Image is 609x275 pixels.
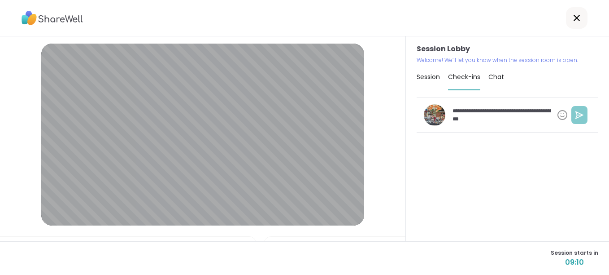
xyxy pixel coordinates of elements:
span: Session [417,72,440,81]
img: Camera [268,237,276,255]
img: Steven6560 [424,104,445,126]
span: Session starts in [551,249,598,257]
h3: Session Lobby [417,44,598,54]
span: Chat [488,72,504,81]
span: Check-ins [448,72,480,81]
p: Welcome! We’ll let you know when the session room is open. [417,56,598,64]
span: 09:10 [551,257,598,268]
span: | [279,237,282,255]
img: ShareWell Logo [22,8,83,28]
